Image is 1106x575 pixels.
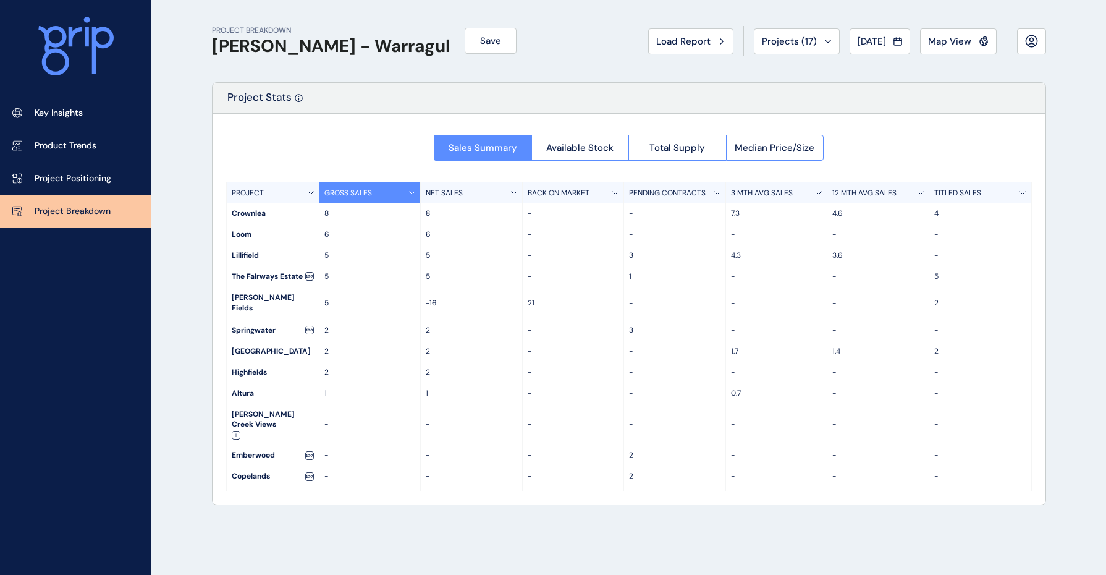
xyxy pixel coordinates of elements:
[731,188,793,198] p: 3 MTH AVG SALES
[212,36,450,57] h1: [PERSON_NAME] - Warragul
[920,28,997,54] button: Map View
[227,466,319,487] div: Copelands
[731,208,822,219] p: 7.3
[832,367,924,378] p: -
[629,388,720,399] p: -
[934,229,1026,240] p: -
[426,229,517,240] p: 6
[629,271,720,282] p: 1
[546,142,614,154] span: Available Stock
[731,271,822,282] p: -
[754,28,840,54] button: Projects (17)
[934,208,1026,219] p: 4
[762,35,817,48] span: Projects ( 17 )
[629,367,720,378] p: -
[426,271,517,282] p: 5
[629,208,720,219] p: -
[426,188,463,198] p: NET SALES
[934,450,1026,461] p: -
[629,229,720,240] p: -
[531,135,629,161] button: Available Stock
[324,271,416,282] p: 5
[528,325,619,336] p: -
[227,320,319,341] div: Springwater
[934,471,1026,482] p: -
[528,250,619,261] p: -
[731,229,822,240] p: -
[649,142,705,154] span: Total Supply
[648,28,733,54] button: Load Report
[324,450,416,461] p: -
[934,388,1026,399] p: -
[227,445,319,466] div: Emberwood
[426,419,517,430] p: -
[934,325,1026,336] p: -
[227,90,292,113] p: Project Stats
[426,346,517,357] p: 2
[928,35,971,48] span: Map View
[832,298,924,309] p: -
[629,450,720,461] p: 2
[629,419,720,430] p: -
[35,205,111,218] p: Project Breakdown
[731,388,822,399] p: 0.7
[528,208,619,219] p: -
[324,188,372,198] p: GROSS SALES
[324,471,416,482] p: -
[934,271,1026,282] p: 5
[212,25,450,36] p: PROJECT BREAKDOWN
[232,188,264,198] p: PROJECT
[227,266,319,287] div: The Fairways Estate
[324,388,416,399] p: 1
[832,419,924,430] p: -
[731,346,822,357] p: 1.7
[832,229,924,240] p: -
[934,250,1026,261] p: -
[324,367,416,378] p: 2
[731,298,822,309] p: -
[227,224,319,245] div: Loom
[629,325,720,336] p: 3
[528,419,619,430] p: -
[227,383,319,404] div: Altura
[426,450,517,461] p: -
[35,107,83,119] p: Key Insights
[832,325,924,336] p: -
[528,271,619,282] p: -
[227,341,319,362] div: [GEOGRAPHIC_DATA]
[731,419,822,430] p: -
[832,450,924,461] p: -
[832,346,924,357] p: 1.4
[528,188,589,198] p: BACK ON MARKET
[934,419,1026,430] p: -
[934,346,1026,357] p: 2
[731,250,822,261] p: 4.3
[426,298,517,309] p: -16
[629,250,720,261] p: 3
[426,250,517,261] p: 5
[324,250,416,261] p: 5
[934,367,1026,378] p: -
[528,229,619,240] p: -
[426,367,517,378] p: 2
[934,298,1026,309] p: 2
[426,208,517,219] p: 8
[449,142,517,154] span: Sales Summary
[832,188,897,198] p: 12 MTH AVG SALES
[426,471,517,482] p: -
[629,298,720,309] p: -
[832,271,924,282] p: -
[528,388,619,399] p: -
[528,367,619,378] p: -
[465,28,517,54] button: Save
[227,487,319,508] div: Timbertop Estate
[324,208,416,219] p: 8
[832,208,924,219] p: 4.6
[858,35,886,48] span: [DATE]
[850,28,910,54] button: [DATE]
[629,188,706,198] p: PENDING CONTRACTS
[731,325,822,336] p: -
[434,135,531,161] button: Sales Summary
[731,471,822,482] p: -
[227,245,319,266] div: Lillifield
